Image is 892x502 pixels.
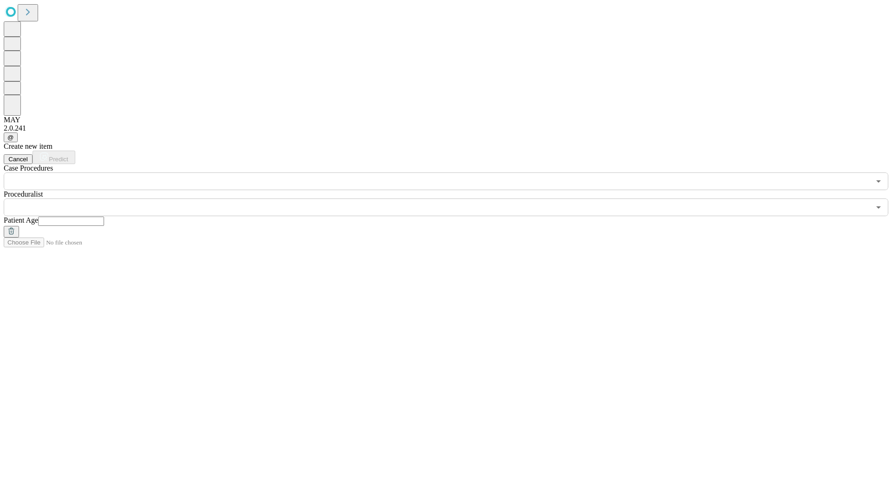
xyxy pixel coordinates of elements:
[4,116,888,124] div: MAY
[4,190,43,198] span: Proceduralist
[4,216,38,224] span: Patient Age
[4,142,52,150] span: Create new item
[49,156,68,163] span: Predict
[872,201,885,214] button: Open
[33,151,75,164] button: Predict
[4,164,53,172] span: Scheduled Procedure
[4,124,888,132] div: 2.0.241
[872,175,885,188] button: Open
[8,156,28,163] span: Cancel
[4,132,18,142] button: @
[4,154,33,164] button: Cancel
[7,134,14,141] span: @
